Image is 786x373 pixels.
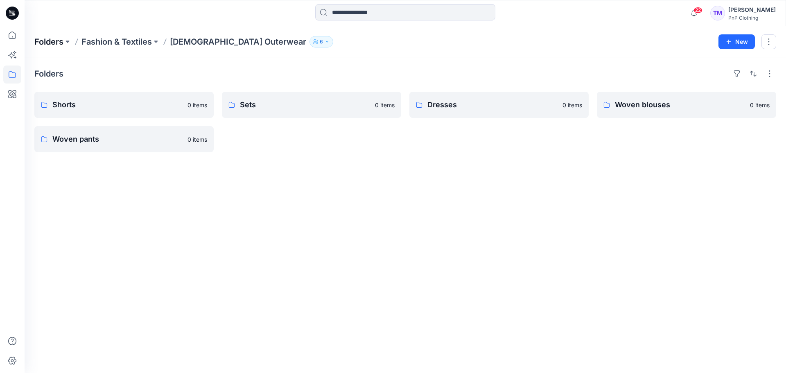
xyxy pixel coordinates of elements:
p: 0 items [187,101,207,109]
div: TM [710,6,725,20]
div: [PERSON_NAME] [728,5,776,15]
a: Fashion & Textiles [81,36,152,47]
p: 0 items [750,101,770,109]
a: Sets0 items [222,92,401,118]
p: Shorts [52,99,183,111]
a: Woven blouses0 items [597,92,776,118]
a: Woven pants0 items [34,126,214,152]
p: Dresses [427,99,558,111]
p: Sets [240,99,370,111]
span: 22 [693,7,702,14]
p: 0 items [375,101,395,109]
button: 6 [309,36,333,47]
p: Woven blouses [615,99,745,111]
p: [DEMOGRAPHIC_DATA] Outerwear [170,36,306,47]
a: Folders [34,36,63,47]
a: Dresses0 items [409,92,589,118]
a: Shorts0 items [34,92,214,118]
h4: Folders [34,69,63,79]
p: Woven pants [52,133,183,145]
p: 0 items [562,101,582,109]
button: New [718,34,755,49]
p: 6 [320,37,323,46]
p: 0 items [187,135,207,144]
div: PnP Clothing [728,15,776,21]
